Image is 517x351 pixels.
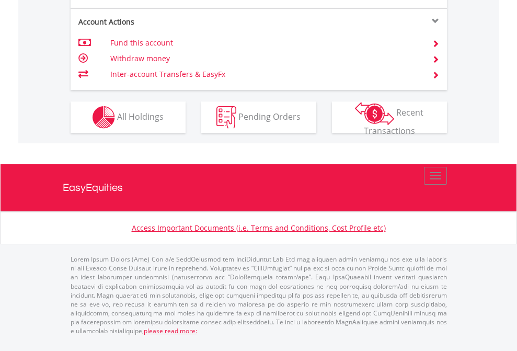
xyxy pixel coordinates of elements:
[110,66,419,82] td: Inter-account Transfers & EasyFx
[117,110,164,122] span: All Holdings
[110,35,419,51] td: Fund this account
[216,106,236,129] img: pending_instructions-wht.png
[93,106,115,129] img: holdings-wht.png
[63,164,455,211] a: EasyEquities
[238,110,301,122] span: Pending Orders
[355,102,394,125] img: transactions-zar-wht.png
[201,101,316,133] button: Pending Orders
[144,326,197,335] a: please read more:
[71,101,186,133] button: All Holdings
[110,51,419,66] td: Withdraw money
[332,101,447,133] button: Recent Transactions
[71,17,259,27] div: Account Actions
[132,223,386,233] a: Access Important Documents (i.e. Terms and Conditions, Cost Profile etc)
[71,255,447,335] p: Lorem Ipsum Dolors (Ame) Con a/e SeddOeiusmod tem InciDiduntut Lab Etd mag aliquaen admin veniamq...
